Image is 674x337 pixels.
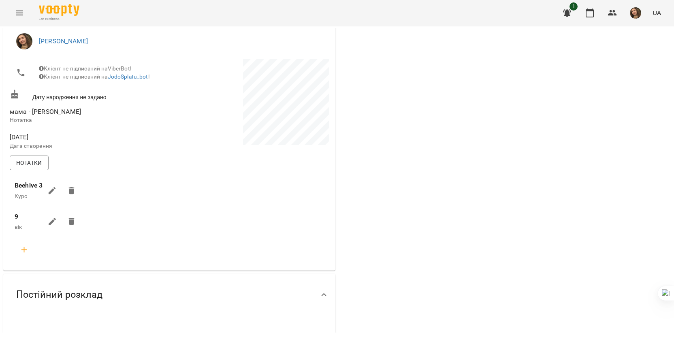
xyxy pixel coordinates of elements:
[10,3,29,23] button: Menu
[649,5,664,20] button: UA
[15,193,28,199] span: Курс
[108,73,148,80] a: JodoSplatu_bot
[15,224,22,230] span: вік
[8,88,169,103] div: Дату народження не задано
[10,142,168,150] p: Дата створення
[39,4,79,16] img: Voopty Logo
[10,132,168,142] span: [DATE]
[39,37,88,45] a: [PERSON_NAME]
[653,9,661,17] span: UA
[39,17,79,22] span: For Business
[39,65,132,72] span: Клієнт не підписаний на ViberBot!
[15,212,18,222] label: 9
[16,158,42,168] span: Нотатки
[10,156,49,170] button: Нотатки
[10,116,168,124] p: Нотатка
[15,181,43,190] label: Beehive 3
[39,73,150,80] span: Клієнт не підписаний на !
[16,33,32,49] img: Анастасія Іванова
[569,2,578,11] span: 1
[16,288,102,301] span: Постійний розклад
[10,108,81,115] span: мама - [PERSON_NAME]
[3,274,335,316] div: Постійний розклад
[630,7,641,19] img: e02786069a979debee2ecc2f3beb162c.jpeg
